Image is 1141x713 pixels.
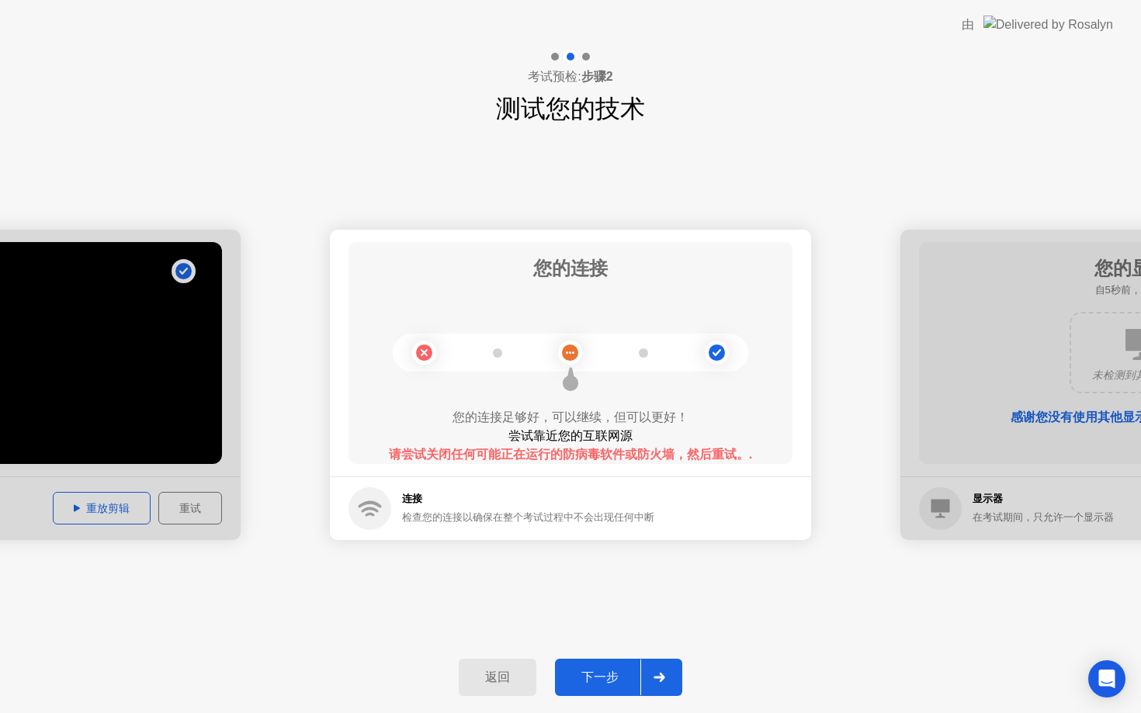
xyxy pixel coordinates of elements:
h5: 连接 [402,491,654,507]
b: 步骤2 [581,70,613,83]
button: 返回 [459,659,536,696]
div: 尝试靠近您的互联网源 [349,427,792,445]
b: 请尝试关闭任何可能正在运行的防病毒软件或防火墙，然后重试。. [389,448,752,461]
div: 检查您的连接以确保在整个考试过程中不会出现任何中断 [402,510,654,524]
div: 您的连接足够好，可以继续，但可以更好！ [349,408,792,427]
img: Delivered by Rosalyn [983,16,1113,33]
h1: 测试您的技术 [496,90,645,127]
h4: 考试预检: [528,67,612,86]
div: 返回 [463,670,532,686]
button: 下一步 [555,659,682,696]
div: 由 [962,16,974,34]
h1: 您的连接 [533,254,608,282]
div: Open Intercom Messenger [1088,660,1125,697]
div: 下一步 [560,670,640,686]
